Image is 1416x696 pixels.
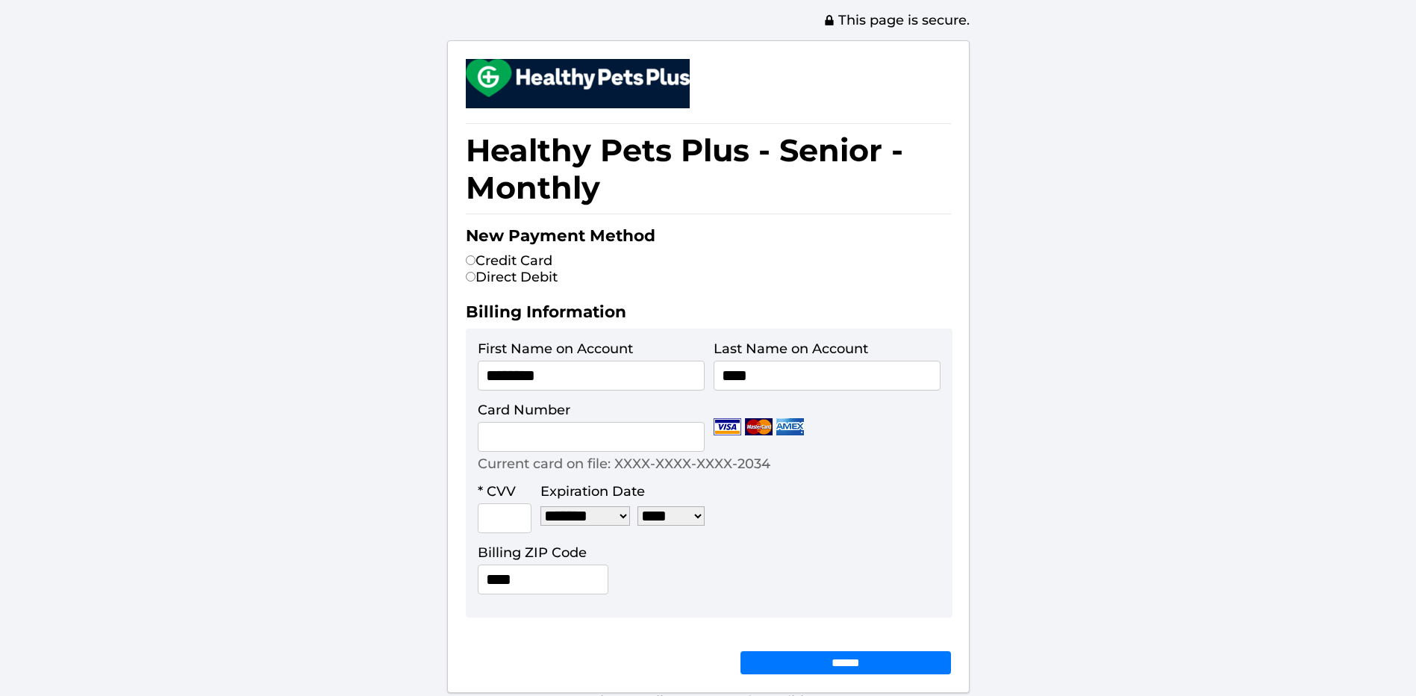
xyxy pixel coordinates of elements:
[466,123,951,214] h1: Healthy Pets Plus - Senior - Monthly
[466,269,558,285] label: Direct Debit
[714,341,868,357] label: Last Name on Account
[478,402,570,418] label: Card Number
[745,418,773,435] img: Mastercard
[466,226,951,252] h2: New Payment Method
[478,483,516,500] label: * CVV
[823,12,970,28] span: This page is secure.
[466,302,951,329] h2: Billing Information
[478,341,633,357] label: First Name on Account
[466,59,690,97] img: small.png
[466,252,552,269] label: Credit Card
[776,418,804,435] img: Amex
[466,255,475,265] input: Credit Card
[466,272,475,282] input: Direct Debit
[478,456,770,472] p: Current card on file: XXXX-XXXX-XXXX-2034
[478,544,587,561] label: Billing ZIP Code
[714,418,741,435] img: Visa
[540,483,645,500] label: Expiration Date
